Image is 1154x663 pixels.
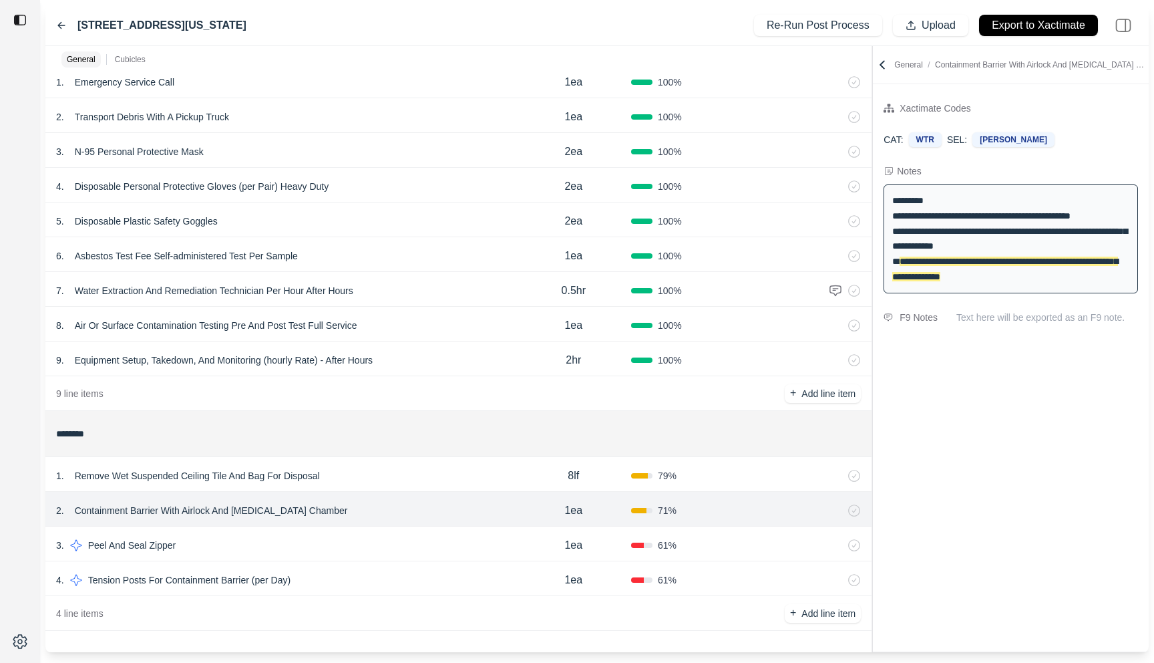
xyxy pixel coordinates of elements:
p: 2 . [56,504,64,517]
p: CAT: [884,133,903,146]
p: Emergency Service Call [69,73,180,92]
button: Upload [893,15,968,36]
button: +Add line item [785,604,861,623]
p: Water Extraction And Remediation Technician Per Hour After Hours [69,281,359,300]
span: 100 % [658,180,682,193]
p: 1 . [56,76,64,89]
p: Text here will be exported as an F9 note. [956,311,1138,324]
span: 100 % [658,76,682,89]
p: Air Or Surface Contamination Testing Pre And Post Test Full Service [69,316,363,335]
p: 1ea [564,74,582,90]
p: 1ea [564,503,582,519]
img: comment [829,284,842,297]
p: Asbestos Test Fee Self-administered Test Per Sample [69,247,303,265]
p: Add line item [801,607,855,620]
img: right-panel.svg [1109,11,1138,40]
span: 100 % [658,249,682,263]
span: 61 % [658,573,677,587]
img: toggle sidebar [13,13,27,27]
p: Upload [922,18,956,33]
span: 100 % [658,284,682,297]
div: F9 Notes [900,309,938,325]
p: 0.5hr [562,283,586,299]
p: Re-Run Post Process [767,18,870,33]
p: 9 . [56,354,64,367]
p: 8lf [568,468,579,484]
p: + [790,606,796,621]
p: 8 . [56,319,64,332]
p: Disposable Personal Protective Gloves (per Pair) Heavy Duty [69,177,335,196]
p: N-95 Personal Protective Mask [69,142,209,161]
p: Cubicles [115,54,146,65]
div: WTR [909,132,942,147]
p: 2ea [564,178,582,194]
span: 100 % [658,110,682,124]
span: 100 % [658,354,682,367]
div: Xactimate Codes [900,100,971,116]
p: General [67,54,95,65]
label: [STREET_ADDRESS][US_STATE] [77,17,246,33]
p: Transport Debris With A Pickup Truck [69,108,234,126]
p: 4 . [56,180,64,193]
p: 3 . [56,145,64,158]
p: 2 . [56,110,64,124]
p: 6 . [56,249,64,263]
p: Containment Barrier With Airlock And [MEDICAL_DATA] Chamber [69,501,353,520]
p: 7 . [56,284,64,297]
p: 9 line items [56,387,104,400]
img: comment [884,313,893,321]
p: Export to Xactimate [992,18,1085,33]
p: Tension Posts For Containment Barrier (per Day) [83,571,296,589]
p: SEL: [947,133,967,146]
button: Re-Run Post Process [754,15,882,36]
p: Peel And Seal Zipper [83,536,182,555]
p: 3 . [56,539,64,552]
span: 71 % [658,504,677,517]
p: 4 . [56,573,64,587]
p: + [790,386,796,401]
span: / [923,60,935,70]
p: General [894,59,1146,70]
div: [PERSON_NAME] [972,132,1054,147]
span: 100 % [658,145,682,158]
p: 1ea [564,109,582,125]
p: 2hr [566,352,581,368]
p: 1ea [564,317,582,334]
p: 1 . [56,469,64,483]
span: 100 % [658,319,682,332]
span: 100 % [658,215,682,228]
p: 2ea [564,213,582,229]
span: 61 % [658,539,677,552]
p: Add line item [801,387,855,400]
p: Remove Wet Suspended Ceiling Tile And Bag For Disposal [69,467,325,485]
p: 2ea [564,144,582,160]
p: 1ea [564,248,582,264]
button: Export to Xactimate [979,15,1098,36]
p: Disposable Plastic Safety Goggles [69,212,223,231]
button: +Add line item [785,384,861,403]
p: 1ea [564,572,582,588]
span: 79 % [658,469,677,483]
p: 4 line items [56,607,104,620]
p: Equipment Setup, Takedown, And Monitoring (hourly Rate) - After Hours [69,351,378,370]
p: 5 . [56,215,64,228]
p: 1ea [564,537,582,553]
div: Notes [897,164,922,178]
